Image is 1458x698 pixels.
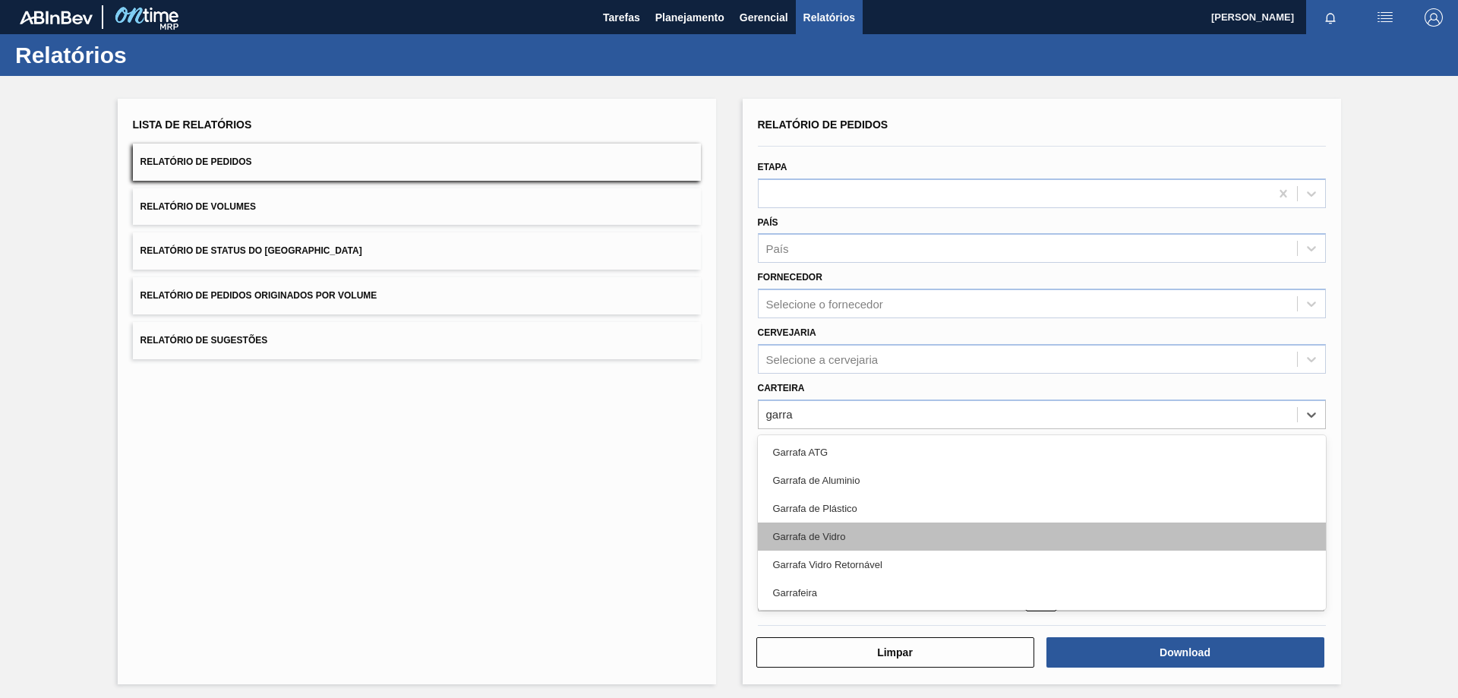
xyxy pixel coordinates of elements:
[1306,7,1355,28] button: Notificações
[758,551,1326,579] div: Garrafa Vidro Retornável
[133,277,701,314] button: Relatório de Pedidos Originados por Volume
[758,327,816,338] label: Cervejaria
[758,118,888,131] span: Relatório de Pedidos
[133,144,701,181] button: Relatório de Pedidos
[133,188,701,226] button: Relatório de Volumes
[740,8,788,27] span: Gerencial
[15,46,285,64] h1: Relatórios
[766,242,789,255] div: País
[758,523,1326,551] div: Garrafa de Vidro
[803,8,855,27] span: Relatórios
[140,245,362,256] span: Relatório de Status do [GEOGRAPHIC_DATA]
[1425,8,1443,27] img: Logout
[758,272,822,283] label: Fornecedor
[133,118,252,131] span: Lista de Relatórios
[140,201,256,212] span: Relatório de Volumes
[758,579,1326,607] div: Garrafeira
[766,298,883,311] div: Selecione o fornecedor
[766,352,879,365] div: Selecione a cervejaria
[133,322,701,359] button: Relatório de Sugestões
[758,383,805,393] label: Carteira
[1046,637,1324,668] button: Download
[758,466,1326,494] div: Garrafa de Aluminio
[603,8,640,27] span: Tarefas
[655,8,724,27] span: Planejamento
[140,156,252,167] span: Relatório de Pedidos
[758,162,787,172] label: Etapa
[756,637,1034,668] button: Limpar
[758,438,1326,466] div: Garrafa ATG
[1376,8,1394,27] img: userActions
[758,494,1326,523] div: Garrafa de Plástico
[758,217,778,228] label: País
[20,11,93,24] img: TNhmsLtSVTkK8tSr43FrP2fwEKptu5GPRR3wAAAABJRU5ErkJggg==
[133,232,701,270] button: Relatório de Status do [GEOGRAPHIC_DATA]
[140,290,377,301] span: Relatório de Pedidos Originados por Volume
[140,335,268,346] span: Relatório de Sugestões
